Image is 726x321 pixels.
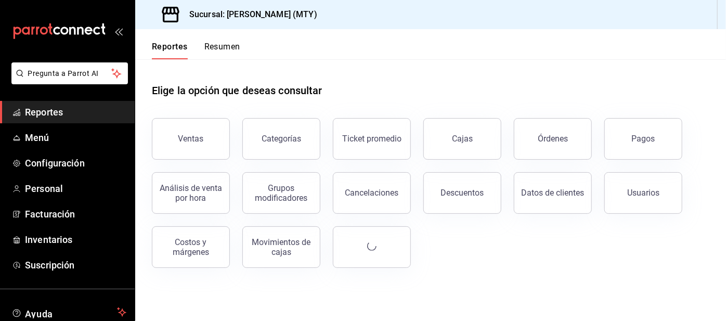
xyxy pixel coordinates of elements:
button: Datos de clientes [514,172,592,214]
h3: Sucursal: [PERSON_NAME] (MTY) [181,8,317,21]
button: Resumen [204,42,240,59]
span: Reportes [25,105,126,119]
span: Pregunta a Parrot AI [28,68,112,79]
div: Cajas [452,134,473,144]
div: Movimientos de cajas [249,237,314,257]
span: Facturación [25,207,126,221]
button: open_drawer_menu [114,27,123,35]
div: Análisis de venta por hora [159,183,223,203]
div: Categorías [262,134,301,144]
button: Descuentos [423,172,501,214]
button: Grupos modificadores [242,172,320,214]
div: Usuarios [627,188,659,198]
button: Reportes [152,42,188,59]
button: Órdenes [514,118,592,160]
div: Costos y márgenes [159,237,223,257]
div: Descuentos [441,188,484,198]
button: Costos y márgenes [152,226,230,268]
button: Análisis de venta por hora [152,172,230,214]
button: Ticket promedio [333,118,411,160]
span: Inventarios [25,233,126,247]
span: Configuración [25,156,126,170]
button: Categorías [242,118,320,160]
div: Ticket promedio [342,134,401,144]
span: Personal [25,182,126,196]
div: Datos de clientes [522,188,585,198]
button: Cajas [423,118,501,160]
span: Ayuda [25,306,113,318]
button: Usuarios [604,172,682,214]
button: Pagos [604,118,682,160]
div: Cancelaciones [345,188,399,198]
div: navigation tabs [152,42,240,59]
div: Ventas [178,134,204,144]
span: Menú [25,131,126,145]
button: Movimientos de cajas [242,226,320,268]
div: Grupos modificadores [249,183,314,203]
div: Órdenes [538,134,568,144]
button: Ventas [152,118,230,160]
button: Pregunta a Parrot AI [11,62,128,84]
a: Pregunta a Parrot AI [7,75,128,86]
button: Cancelaciones [333,172,411,214]
div: Pagos [632,134,655,144]
span: Suscripción [25,258,126,272]
h1: Elige la opción que deseas consultar [152,83,322,98]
